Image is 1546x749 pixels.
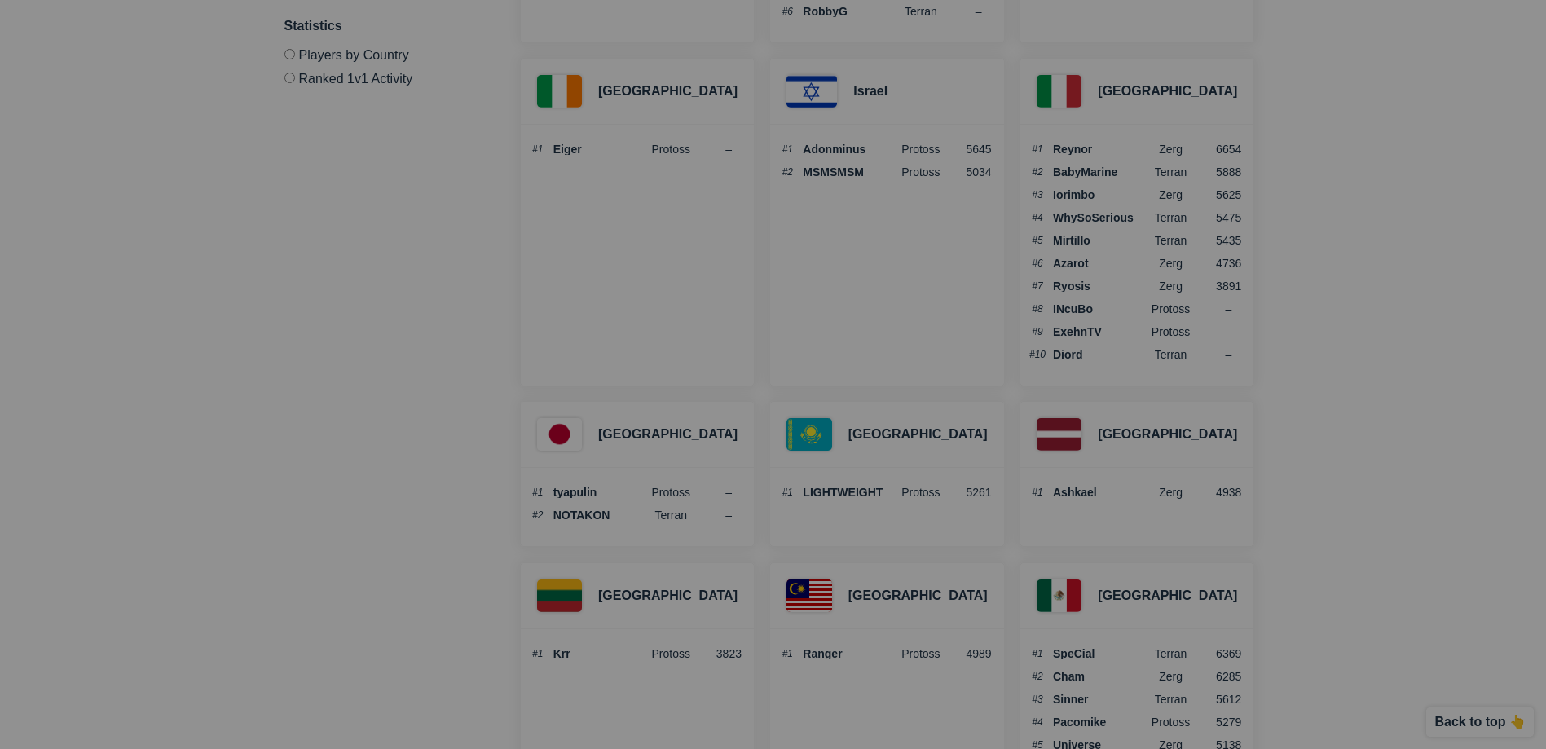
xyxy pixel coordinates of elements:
[1194,143,1241,155] span: 6654
[1147,166,1195,178] span: Terran
[1147,303,1195,315] span: Protoss
[803,648,897,659] span: Ranger
[945,648,992,659] span: 4989
[897,143,945,155] span: Protoss
[1053,671,1147,682] span: Cham
[778,144,796,154] span: #1
[1028,694,1046,704] span: #3
[1028,144,1046,154] span: #1
[725,509,732,522] span: –
[853,82,888,101] h3: Israel
[1194,716,1241,728] span: 5279
[284,73,295,83] input: Ranked 1v1 Activity
[553,143,648,155] span: Eiger
[529,649,547,659] span: #1
[598,82,738,101] h3: [GEOGRAPHIC_DATA]
[1028,213,1046,222] span: #4
[1098,82,1237,101] h3: [GEOGRAPHIC_DATA]
[945,487,992,498] span: 5261
[1098,425,1237,444] h3: [GEOGRAPHIC_DATA]
[1194,166,1241,178] span: 5888
[1147,349,1195,360] span: Terran
[529,510,547,520] span: #2
[1147,648,1195,659] span: Terran
[1147,143,1195,155] span: Zerg
[1147,671,1195,682] span: zerg
[1147,326,1195,337] span: Protoss
[1194,258,1241,269] span: 4736
[647,487,694,498] span: Protoss
[897,648,945,659] span: Protoss
[897,6,945,17] span: Terran
[1053,258,1147,269] span: Azarot
[1147,487,1195,498] span: Zerg
[725,486,732,499] span: –
[553,509,648,521] span: NOTAKON
[1194,671,1241,682] span: 6285
[1147,189,1195,200] span: Zerg
[1147,235,1195,246] span: Terran
[848,425,988,444] h3: [GEOGRAPHIC_DATA]
[1053,716,1147,728] span: Pacomike
[1194,648,1241,659] span: 6369
[1194,694,1241,705] span: 5612
[1028,672,1046,681] span: #2
[1053,487,1147,498] span: Ashkael
[1028,304,1046,314] span: #8
[284,16,480,36] h3: Statistics
[1147,694,1195,705] span: Terran
[1194,280,1241,292] span: 3891
[1028,236,1046,245] span: #5
[1053,166,1147,178] span: BabyMarine
[1053,280,1147,292] span: Ryosis
[1053,326,1147,337] span: ExehnTV
[1225,325,1231,338] span: –
[647,509,694,521] span: Terran
[553,648,648,659] span: Krr
[1028,258,1046,268] span: #6
[1053,143,1147,155] span: Reynor
[1147,212,1195,223] span: Terran
[803,487,897,498] span: LIGHTWEIGHT
[1028,649,1046,659] span: #1
[694,648,742,659] span: 3823
[1098,586,1237,606] h3: [GEOGRAPHIC_DATA]
[1225,302,1231,315] span: –
[284,49,295,59] input: Players by Country
[1147,258,1195,269] span: Zerg
[778,7,796,16] span: #6
[284,49,480,66] label: Players by Country
[1028,190,1046,200] span: #3
[1053,694,1147,705] span: Sinner
[897,166,945,178] span: Protoss
[1028,717,1046,727] span: #4
[1028,487,1046,497] span: #1
[647,648,694,659] span: Protoss
[1194,189,1241,200] span: 5625
[945,143,992,155] span: 5645
[1194,212,1241,223] span: 5475
[284,66,480,86] label: Ranked 1v1 Activity
[598,425,738,444] h3: [GEOGRAPHIC_DATA]
[598,586,738,606] h3: [GEOGRAPHIC_DATA]
[897,487,945,498] span: Protoss
[803,6,897,17] span: RobbyG
[778,487,796,497] span: #1
[1028,327,1046,337] span: #9
[1028,167,1046,177] span: #2
[1194,487,1241,498] span: 4938
[1147,716,1195,728] span: Protoss
[647,143,694,155] span: Protoss
[1028,281,1046,291] span: #7
[1053,303,1147,315] span: INcuBo
[976,5,982,18] span: –
[1053,189,1147,200] span: Iorimbo
[803,166,897,178] span: MSMSMSM
[1434,716,1526,729] p: Back to top 👆
[1053,349,1147,360] span: Diord
[1028,350,1046,359] span: #10
[1053,648,1147,659] span: SpeCial
[553,487,648,498] span: tyapulin
[1053,235,1147,246] span: Mirtillo
[1194,235,1241,246] span: 5435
